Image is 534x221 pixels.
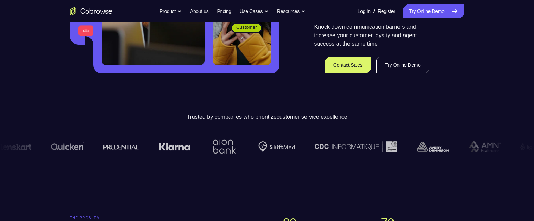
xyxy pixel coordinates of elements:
[240,4,269,18] button: Use Cases
[254,141,290,152] img: Shiftmed
[99,144,134,150] img: prudential
[277,4,306,18] button: Resources
[277,114,347,120] span: customer service excellence
[376,57,429,73] a: Try Online Demo
[206,132,234,161] img: Aion Bank
[373,7,375,15] span: /
[70,7,112,15] a: Go to the home page
[403,4,464,18] a: Try Online Demo
[378,4,395,18] a: Register
[159,4,182,18] button: Product
[325,57,371,73] a: Contact Sales
[154,143,186,151] img: Klarna
[412,142,444,152] img: avery-dennison
[310,141,392,152] img: CDC Informatique
[190,4,208,18] a: About us
[232,24,261,31] span: Customer
[217,4,231,18] a: Pricing
[314,23,429,48] p: Knock down communication barriers and increase your customer loyalty and agent success at the sam...
[358,4,371,18] a: Log In
[70,216,257,220] p: The problem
